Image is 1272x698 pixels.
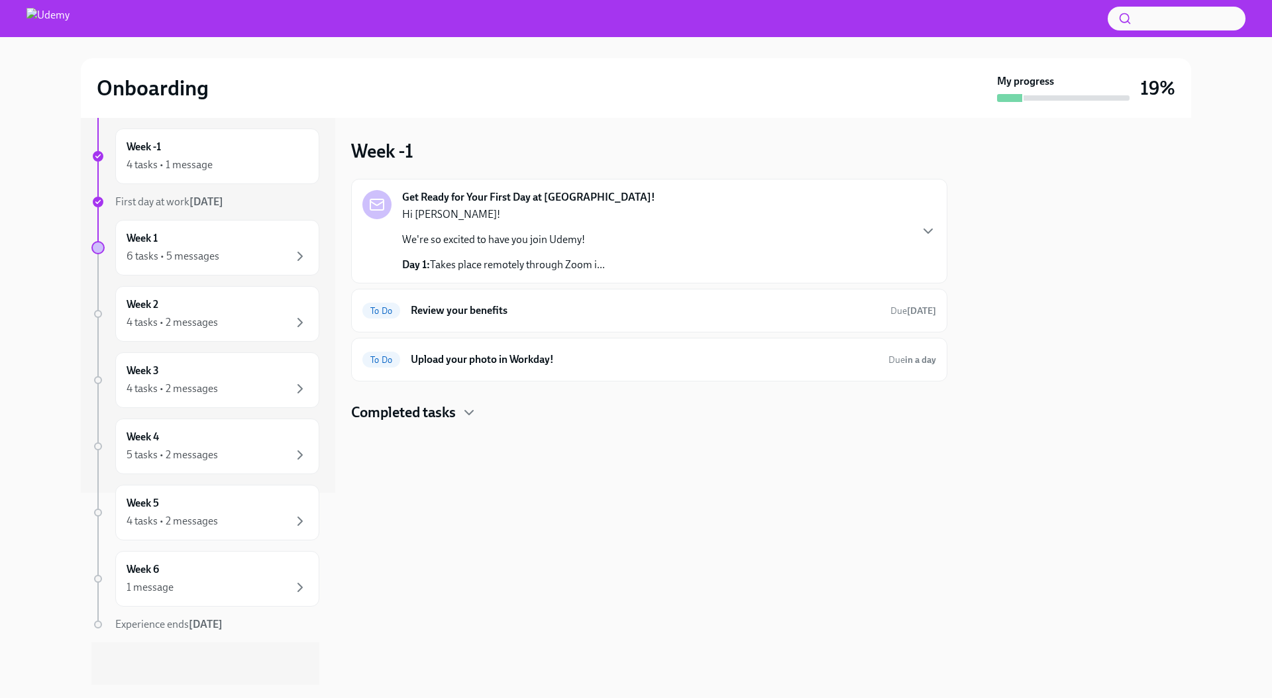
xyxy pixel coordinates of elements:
[91,195,319,209] a: First day at work[DATE]
[127,140,161,154] h6: Week -1
[115,195,223,208] span: First day at work
[91,485,319,540] a: Week 54 tasks • 2 messages
[402,232,605,247] p: We're so excited to have you join Udemy!
[115,618,223,630] span: Experience ends
[402,258,430,271] strong: Day 1:
[127,514,218,528] div: 4 tasks • 2 messages
[362,300,936,321] a: To DoReview your benefitsDue[DATE]
[411,352,878,367] h6: Upload your photo in Workday!
[127,297,158,312] h6: Week 2
[411,303,880,318] h6: Review your benefits
[127,562,159,577] h6: Week 6
[91,419,319,474] a: Week 45 tasks • 2 messages
[362,306,400,316] span: To Do
[97,75,209,101] h2: Onboarding
[351,139,413,163] h3: Week -1
[402,258,605,272] p: Takes place remotely through Zoom i...
[907,305,936,317] strong: [DATE]
[997,74,1054,89] strong: My progress
[127,381,218,396] div: 4 tasks • 2 messages
[890,305,936,317] span: September 15th, 2025 10:00
[127,580,174,595] div: 1 message
[890,305,936,317] span: Due
[189,195,223,208] strong: [DATE]
[91,286,319,342] a: Week 24 tasks • 2 messages
[127,364,159,378] h6: Week 3
[127,315,218,330] div: 4 tasks • 2 messages
[26,8,70,29] img: Udemy
[127,249,219,264] div: 6 tasks • 5 messages
[91,220,319,275] a: Week 16 tasks • 5 messages
[127,448,218,462] div: 5 tasks • 2 messages
[905,354,936,366] strong: in a day
[402,190,655,205] strong: Get Ready for Your First Day at [GEOGRAPHIC_DATA]!
[127,158,213,172] div: 4 tasks • 1 message
[127,231,158,246] h6: Week 1
[91,128,319,184] a: Week -14 tasks • 1 message
[127,430,159,444] h6: Week 4
[127,496,159,511] h6: Week 5
[888,354,936,366] span: Due
[189,618,223,630] strong: [DATE]
[91,551,319,607] a: Week 61 message
[351,403,456,423] h4: Completed tasks
[91,352,319,408] a: Week 34 tasks • 2 messages
[362,349,936,370] a: To DoUpload your photo in Workday!Duein a day
[351,403,947,423] div: Completed tasks
[1140,76,1175,100] h3: 19%
[402,207,605,222] p: Hi [PERSON_NAME]!
[888,354,936,366] span: September 10th, 2025 10:00
[362,355,400,365] span: To Do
